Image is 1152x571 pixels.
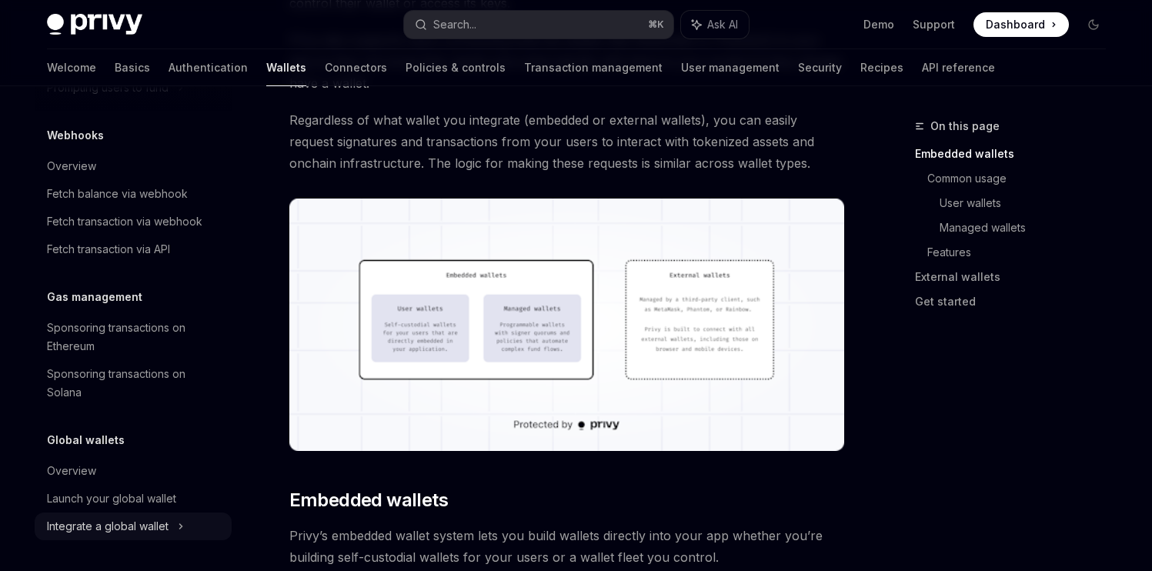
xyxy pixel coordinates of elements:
span: Dashboard [986,17,1045,32]
a: Connectors [325,49,387,86]
a: Welcome [47,49,96,86]
h5: Global wallets [47,431,125,449]
span: On this page [930,117,1000,135]
a: Dashboard [973,12,1069,37]
div: Integrate a global wallet [47,517,169,536]
a: Transaction management [524,49,663,86]
a: Support [913,17,955,32]
a: Managed wallets [940,215,1118,240]
a: Embedded wallets [915,142,1118,166]
a: Sponsoring transactions on Solana [35,360,232,406]
a: API reference [922,49,995,86]
img: images/walletoverview.png [289,199,844,451]
h5: Gas management [47,288,142,306]
span: Regardless of what wallet you integrate (embedded or external wallets), you can easily request si... [289,109,844,174]
a: Fetch transaction via API [35,235,232,263]
a: Wallets [266,49,306,86]
a: Policies & controls [406,49,506,86]
a: External wallets [915,265,1118,289]
a: Launch your global wallet [35,485,232,513]
div: Sponsoring transactions on Ethereum [47,319,222,356]
a: Overview [35,152,232,180]
a: User management [681,49,780,86]
span: ⌘ K [648,18,664,31]
a: Sponsoring transactions on Ethereum [35,314,232,360]
a: Fetch transaction via webhook [35,208,232,235]
a: Get started [915,289,1118,314]
div: Fetch balance via webhook [47,185,188,203]
button: Toggle dark mode [1081,12,1106,37]
span: Privy’s embedded wallet system lets you build wallets directly into your app whether you’re build... [289,525,844,568]
span: Embedded wallets [289,488,448,513]
a: User wallets [940,191,1118,215]
div: Fetch transaction via API [47,240,170,259]
div: Fetch transaction via webhook [47,212,202,231]
div: Launch your global wallet [47,489,176,508]
button: Ask AI [681,11,749,38]
a: Fetch balance via webhook [35,180,232,208]
a: Demo [863,17,894,32]
div: Sponsoring transactions on Solana [47,365,222,402]
span: Ask AI [707,17,738,32]
div: Overview [47,157,96,175]
a: Security [798,49,842,86]
div: Search... [433,15,476,34]
div: Overview [47,462,96,480]
a: Authentication [169,49,248,86]
a: Common usage [927,166,1118,191]
a: Recipes [860,49,903,86]
button: Search...⌘K [404,11,673,38]
h5: Webhooks [47,126,104,145]
a: Overview [35,457,232,485]
img: dark logo [47,14,142,35]
a: Basics [115,49,150,86]
a: Features [927,240,1118,265]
